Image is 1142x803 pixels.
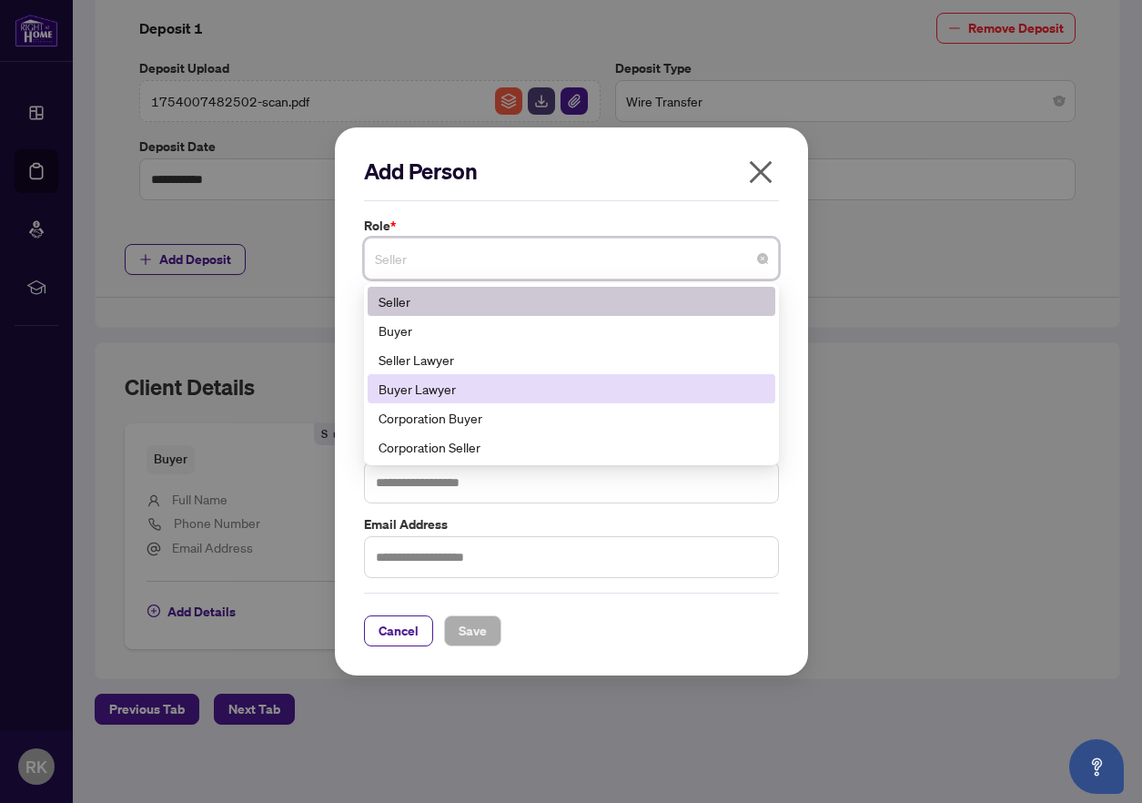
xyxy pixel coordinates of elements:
[379,616,419,645] span: Cancel
[364,157,779,186] h2: Add Person
[368,403,775,432] div: Corporation Buyer
[379,379,764,399] div: Buyer Lawyer
[368,432,775,462] div: Corporation Seller
[379,437,764,457] div: Corporation Seller
[368,316,775,345] div: Buyer
[757,253,768,264] span: close-circle
[364,216,779,236] label: Role
[379,291,764,311] div: Seller
[368,345,775,374] div: Seller Lawyer
[379,408,764,428] div: Corporation Buyer
[375,241,768,276] span: Seller
[746,158,775,187] span: close
[368,374,775,403] div: Buyer Lawyer
[444,615,501,646] button: Save
[368,287,775,316] div: Seller
[1069,739,1124,794] button: Open asap
[364,615,433,646] button: Cancel
[364,514,779,534] label: Email Address
[379,350,764,370] div: Seller Lawyer
[379,320,764,341] div: Buyer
